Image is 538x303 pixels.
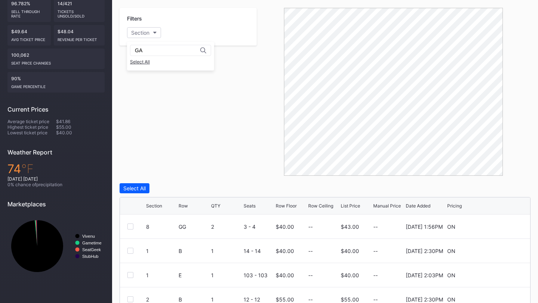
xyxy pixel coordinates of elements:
div: Row Floor [276,203,297,209]
div: 0 % chance of precipitation [7,182,105,187]
div: -- [308,224,313,230]
div: [DATE] 2:30PM [406,296,443,303]
div: ON [447,248,455,254]
div: Row [179,203,188,209]
div: ON [447,296,455,303]
div: -- [373,224,404,230]
div: GG [179,224,209,230]
button: Select All [120,183,149,193]
div: [DATE] [DATE] [7,176,105,182]
div: QTY [211,203,220,209]
div: $40.00 [276,224,294,230]
div: [DATE] 2:30PM [406,248,443,254]
div: Pricing [447,203,462,209]
div: $40.00 [341,248,359,254]
text: SeatGeek [82,247,101,252]
div: $40.00 [276,248,294,254]
div: 14 - 14 [244,248,274,254]
div: 74 [7,162,105,176]
div: Row Ceiling [308,203,333,209]
div: 3 - 4 [244,224,274,230]
div: ON [447,224,455,230]
div: B [179,296,209,303]
div: E [179,272,209,278]
text: StubHub [82,254,99,259]
svg: Chart title [7,213,105,279]
div: -- [308,248,313,254]
span: ℉ [21,162,34,176]
div: 1 [211,248,242,254]
div: 2 [211,224,242,230]
div: -- [373,248,404,254]
div: 2 [146,296,177,303]
div: 1 [211,296,242,303]
div: $40.00 [276,272,294,278]
div: Marketplaces [7,200,105,208]
div: [DATE] 1:56PM [406,224,443,230]
div: 12 - 12 [244,296,274,303]
div: B [179,248,209,254]
div: 1 [146,272,177,278]
div: [DATE] 2:03PM [406,272,443,278]
div: $55.00 [276,296,294,303]
div: 8 [146,224,177,230]
text: Gametime [82,241,102,245]
div: Manual Price [373,203,401,209]
div: List Price [341,203,360,209]
div: $55.00 [341,296,359,303]
div: $43.00 [341,224,359,230]
div: -- [373,272,404,278]
div: Select All [130,59,211,65]
div: ON [447,272,455,278]
div: $40.00 [341,272,359,278]
div: Seats [244,203,256,209]
text: Vivenu [82,234,95,238]
div: 1 [211,272,242,278]
div: -- [308,296,313,303]
div: 1 [146,248,177,254]
div: -- [373,296,404,303]
div: Select All [123,185,146,191]
div: Section [146,203,162,209]
div: -- [308,272,313,278]
input: Search [135,47,200,53]
div: 103 - 103 [244,272,274,278]
div: Date Added [406,203,430,209]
